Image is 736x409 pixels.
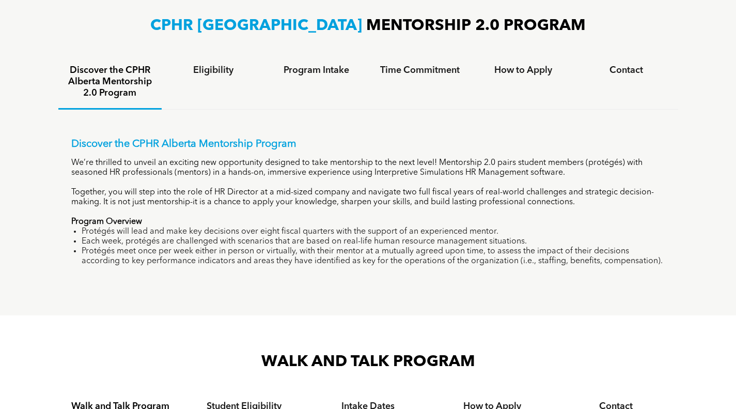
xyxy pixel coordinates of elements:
li: Protégés will lead and make key decisions over eight fiscal quarters with the support of an exper... [82,227,665,237]
h4: Discover the CPHR Alberta Mentorship 2.0 Program [68,65,152,99]
span: MENTORSHIP 2.0 PROGRAM [366,18,586,34]
strong: Program Overview [71,218,142,226]
span: WALK AND TALK PROGRAM [261,354,475,370]
h4: Program Intake [274,65,359,76]
h4: Contact [584,65,669,76]
h4: Eligibility [171,65,256,76]
h4: How to Apply [481,65,566,76]
p: Together, you will step into the role of HR Director at a mid-sized company and navigate two full... [71,188,665,207]
span: CPHR [GEOGRAPHIC_DATA] [150,18,362,34]
li: Protégés meet once per week either in person or virtually, with their mentor at a mutually agreed... [82,247,665,266]
p: Discover the CPHR Alberta Mentorship Program [71,138,665,150]
li: Each week, protégés are challenged with scenarios that are based on real-life human resource mana... [82,237,665,247]
h4: Time Commitment [378,65,462,76]
p: We’re thrilled to unveil an exciting new opportunity designed to take mentorship to the next leve... [71,158,665,178]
